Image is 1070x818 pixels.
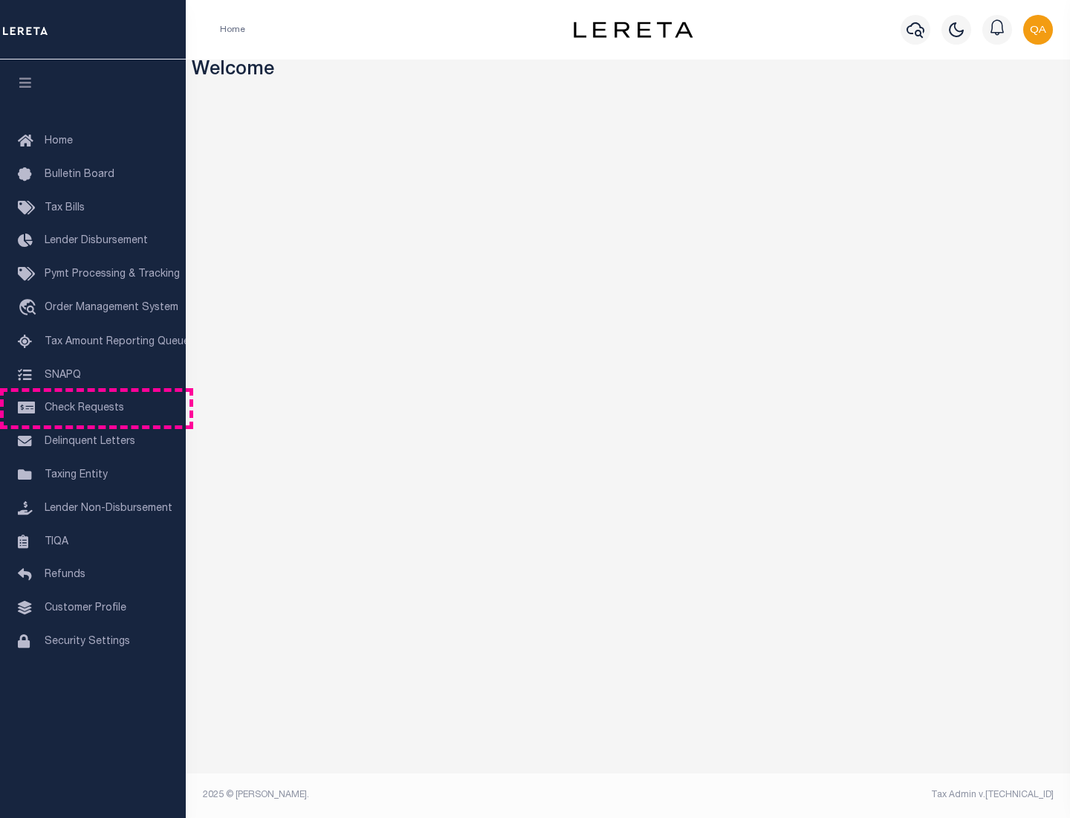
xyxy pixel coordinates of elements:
[45,603,126,613] span: Customer Profile
[45,536,68,547] span: TIQA
[45,470,108,480] span: Taxing Entity
[45,570,85,580] span: Refunds
[45,370,81,380] span: SNAPQ
[45,303,178,313] span: Order Management System
[45,269,180,280] span: Pymt Processing & Tracking
[45,170,114,180] span: Bulletin Board
[45,503,172,514] span: Lender Non-Disbursement
[45,136,73,146] span: Home
[45,437,135,447] span: Delinquent Letters
[192,788,629,802] div: 2025 © [PERSON_NAME].
[45,403,124,413] span: Check Requests
[220,23,245,36] li: Home
[45,637,130,647] span: Security Settings
[45,203,85,213] span: Tax Bills
[639,788,1054,802] div: Tax Admin v.[TECHNICAL_ID]
[18,299,42,318] i: travel_explore
[45,236,148,246] span: Lender Disbursement
[45,337,189,347] span: Tax Amount Reporting Queue
[574,22,693,38] img: logo-dark.svg
[1023,15,1053,45] img: svg+xml;base64,PHN2ZyB4bWxucz0iaHR0cDovL3d3dy53My5vcmcvMjAwMC9zdmciIHBvaW50ZXItZXZlbnRzPSJub25lIi...
[192,59,1065,83] h3: Welcome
